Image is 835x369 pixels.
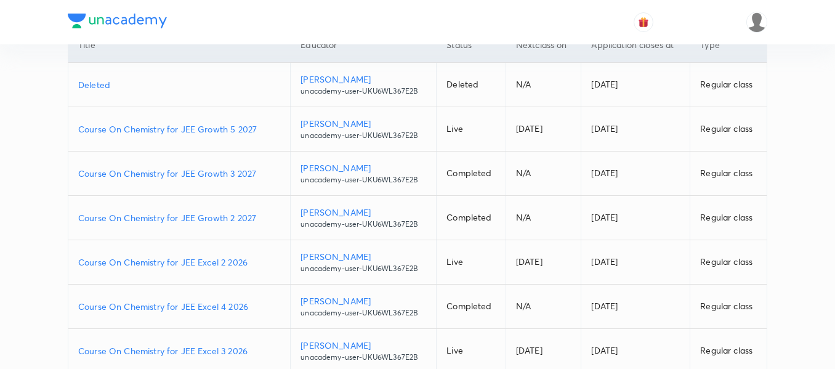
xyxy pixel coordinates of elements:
td: [DATE] [581,107,690,152]
img: nikita patil [746,12,767,33]
p: [PERSON_NAME] [301,161,426,174]
td: [DATE] [581,196,690,240]
a: [PERSON_NAME]unacademy-user-UKU6WL367E2B [301,117,426,141]
td: N/A [506,63,581,107]
td: [DATE] [581,63,690,107]
th: Educator [291,28,437,63]
p: unacademy-user-UKU6WL367E2B [301,219,426,230]
td: Regular class [690,107,767,152]
a: Course On Chemistry for JEE Growth 5 2027 [78,123,280,136]
a: Deleted [78,78,280,91]
img: avatar [638,17,649,28]
td: [DATE] [581,152,690,196]
p: unacademy-user-UKU6WL367E2B [301,263,426,274]
td: Live [437,240,506,285]
td: [DATE] [581,240,690,285]
td: N/A [506,152,581,196]
td: Regular class [690,152,767,196]
p: [PERSON_NAME] [301,73,426,86]
a: [PERSON_NAME]unacademy-user-UKU6WL367E2B [301,294,426,318]
a: [PERSON_NAME]unacademy-user-UKU6WL367E2B [301,250,426,274]
img: Company Logo [68,14,167,28]
td: Live [437,107,506,152]
td: Deleted [437,63,506,107]
td: Regular class [690,240,767,285]
td: Completed [437,196,506,240]
td: Regular class [690,196,767,240]
th: Title [68,28,291,63]
a: Course On Chemistry for JEE Growth 3 2027 [78,167,280,180]
button: avatar [634,12,653,32]
td: [DATE] [581,285,690,329]
td: Completed [437,285,506,329]
p: unacademy-user-UKU6WL367E2B [301,307,426,318]
a: Company Logo [68,14,167,31]
p: unacademy-user-UKU6WL367E2B [301,174,426,185]
p: unacademy-user-UKU6WL367E2B [301,352,426,363]
td: Completed [437,152,506,196]
td: Regular class [690,285,767,329]
p: [PERSON_NAME] [301,117,426,130]
td: [DATE] [506,107,581,152]
td: N/A [506,196,581,240]
a: Course On Chemistry for JEE Excel 4 2026 [78,300,280,313]
th: Type [690,28,767,63]
a: [PERSON_NAME]unacademy-user-UKU6WL367E2B [301,73,426,97]
td: N/A [506,285,581,329]
p: [PERSON_NAME] [301,206,426,219]
a: [PERSON_NAME]unacademy-user-UKU6WL367E2B [301,339,426,363]
a: [PERSON_NAME]unacademy-user-UKU6WL367E2B [301,206,426,230]
th: Application closes at [581,28,690,63]
a: Course On Chemistry for JEE Excel 3 2026 [78,344,280,357]
td: [DATE] [506,240,581,285]
p: [PERSON_NAME] [301,294,426,307]
p: unacademy-user-UKU6WL367E2B [301,130,426,141]
p: [PERSON_NAME] [301,339,426,352]
p: [PERSON_NAME] [301,250,426,263]
p: unacademy-user-UKU6WL367E2B [301,86,426,97]
a: Course On Chemistry for JEE Excel 2 2026 [78,256,280,269]
th: Next class on [506,28,581,63]
a: [PERSON_NAME]unacademy-user-UKU6WL367E2B [301,161,426,185]
a: Course On Chemistry for JEE Growth 2 2027 [78,211,280,224]
td: Regular class [690,63,767,107]
th: Status [437,28,506,63]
